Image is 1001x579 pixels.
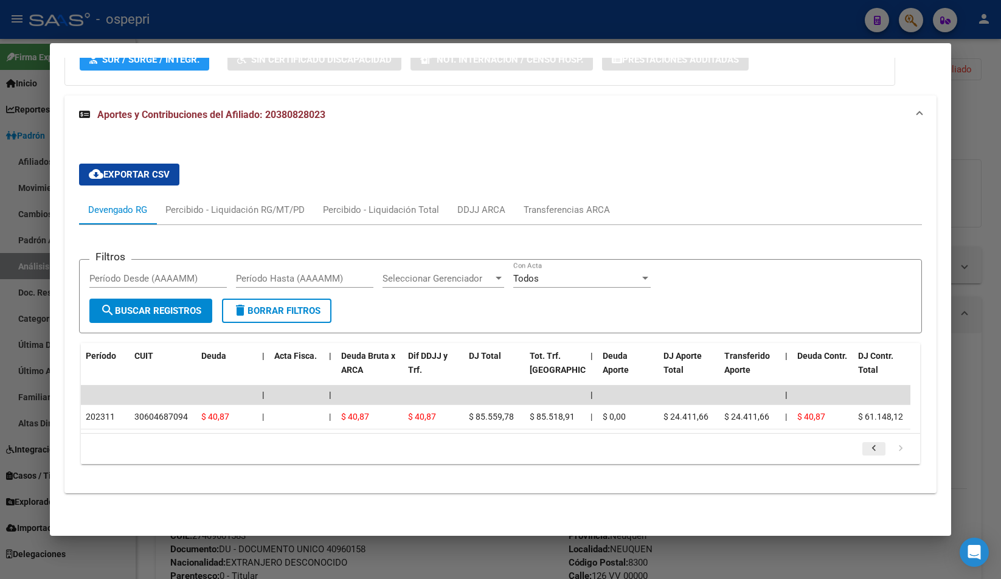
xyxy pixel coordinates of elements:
datatable-header-cell: Deuda Bruta x ARCA [336,343,403,397]
div: Aportes y Contribuciones del Afiliado: 20380828023 [64,134,936,493]
span: SUR / SURGE / INTEGR. [102,54,199,65]
span: | [591,351,593,361]
mat-icon: cloud_download [89,167,103,181]
datatable-header-cell: Tot. Trf. Bruto [525,343,586,397]
span: DJ Total [469,351,501,361]
span: | [262,412,264,421]
span: Aportes y Contribuciones del Afiliado: 20380828023 [97,109,325,120]
button: Exportar CSV [79,164,179,185]
button: SUR / SURGE / INTEGR. [80,48,209,71]
span: | [262,351,265,361]
span: | [329,412,331,421]
span: Sin Certificado Discapacidad [251,54,392,65]
span: | [785,412,787,421]
span: | [329,351,331,361]
div: Transferencias ARCA [524,203,610,217]
span: Buscar Registros [100,305,201,316]
span: $ 85.559,78 [469,412,514,421]
span: Deuda Bruta x ARCA [341,351,395,375]
datatable-header-cell: | [257,343,269,397]
span: $ 40,87 [797,412,825,421]
datatable-header-cell: Deuda Contr. [792,343,853,397]
datatable-header-cell: Transferido Aporte [719,343,780,397]
h3: Filtros [89,250,131,263]
span: Tot. Trf. [GEOGRAPHIC_DATA] [530,351,612,375]
div: Percibido - Liquidación RG/MT/PD [165,203,305,217]
datatable-header-cell: | [324,343,336,397]
span: Período [86,351,116,361]
datatable-header-cell: | [780,343,792,397]
span: | [591,390,593,400]
button: Sin Certificado Discapacidad [227,48,401,71]
span: | [785,351,788,361]
a: go to previous page [862,442,885,456]
datatable-header-cell: CUIT [130,343,196,397]
span: Not. Internacion / Censo Hosp. [437,54,583,65]
span: Dif DDJJ y Trf. [408,351,448,375]
datatable-header-cell: Deuda Aporte [598,343,659,397]
span: | [785,390,788,400]
datatable-header-cell: Período [81,343,130,397]
span: Seleccionar Gerenciador [383,273,493,284]
div: Open Intercom Messenger [960,538,989,567]
button: Not. Internacion / Censo Hosp. [410,48,593,71]
span: Exportar CSV [89,169,170,180]
span: DJ Aporte Total [663,351,702,375]
span: CUIT [134,351,153,361]
datatable-header-cell: | [586,343,598,397]
span: DJ Contr. Total [858,351,893,375]
mat-expansion-panel-header: Aportes y Contribuciones del Afiliado: 20380828023 [64,95,936,134]
span: Borrar Filtros [233,305,320,316]
span: Transferido Aporte [724,351,770,375]
span: $ 24.411,66 [724,412,769,421]
span: | [329,390,331,400]
span: Acta Fisca. [274,351,317,361]
div: 30604687094 [134,410,188,424]
datatable-header-cell: Deuda [196,343,257,397]
div: DDJJ ARCA [457,203,505,217]
mat-icon: search [100,303,115,317]
span: $ 85.518,91 [530,412,575,421]
span: | [262,390,265,400]
span: $ 61.148,12 [858,412,903,421]
datatable-header-cell: DJ Total [464,343,525,397]
button: Borrar Filtros [222,299,331,323]
span: $ 40,87 [341,412,369,421]
datatable-header-cell: DJ Aporte Total [659,343,719,397]
button: Prestaciones Auditadas [602,48,749,71]
a: go to next page [889,442,912,456]
span: Deuda Contr. [797,351,847,361]
span: | [591,412,592,421]
datatable-header-cell: Acta Fisca. [269,343,324,397]
mat-icon: delete [233,303,248,317]
span: Prestaciones Auditadas [622,54,739,65]
datatable-header-cell: DJ Contr. Total [853,343,914,397]
span: $ 40,87 [408,412,436,421]
div: Percibido - Liquidación Total [323,203,439,217]
button: Buscar Registros [89,299,212,323]
span: $ 40,87 [201,412,229,421]
span: Deuda Aporte [603,351,629,375]
span: $ 0,00 [603,412,626,421]
span: 202311 [86,412,115,421]
div: Devengado RG [88,203,147,217]
span: Deuda [201,351,226,361]
span: $ 24.411,66 [663,412,708,421]
span: Todos [513,273,539,284]
datatable-header-cell: Dif DDJJ y Trf. [403,343,464,397]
